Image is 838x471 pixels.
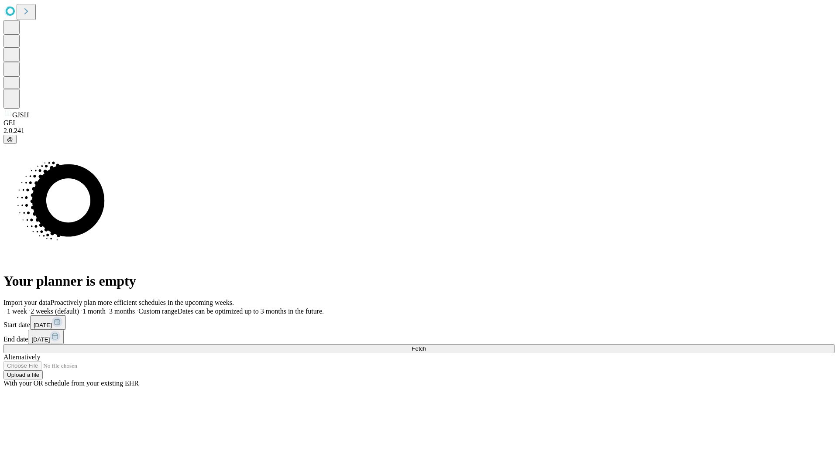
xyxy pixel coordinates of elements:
span: With your OR schedule from your existing EHR [3,379,139,387]
button: Fetch [3,344,835,353]
button: Upload a file [3,370,43,379]
span: Alternatively [3,353,40,361]
span: Import your data [3,299,51,306]
span: 1 week [7,307,27,315]
div: GEI [3,119,835,127]
button: [DATE] [28,330,64,344]
span: GJSH [12,111,29,119]
span: Dates can be optimized up to 3 months in the future. [178,307,324,315]
button: [DATE] [30,315,66,330]
div: Start date [3,315,835,330]
div: 2.0.241 [3,127,835,135]
div: End date [3,330,835,344]
span: 3 months [109,307,135,315]
span: 1 month [82,307,106,315]
span: Proactively plan more efficient schedules in the upcoming weeks. [51,299,234,306]
span: Custom range [138,307,177,315]
button: @ [3,135,17,144]
span: @ [7,136,13,143]
span: Fetch [412,345,426,352]
span: [DATE] [34,322,52,328]
h1: Your planner is empty [3,273,835,289]
span: [DATE] [31,336,50,343]
span: 2 weeks (default) [31,307,79,315]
